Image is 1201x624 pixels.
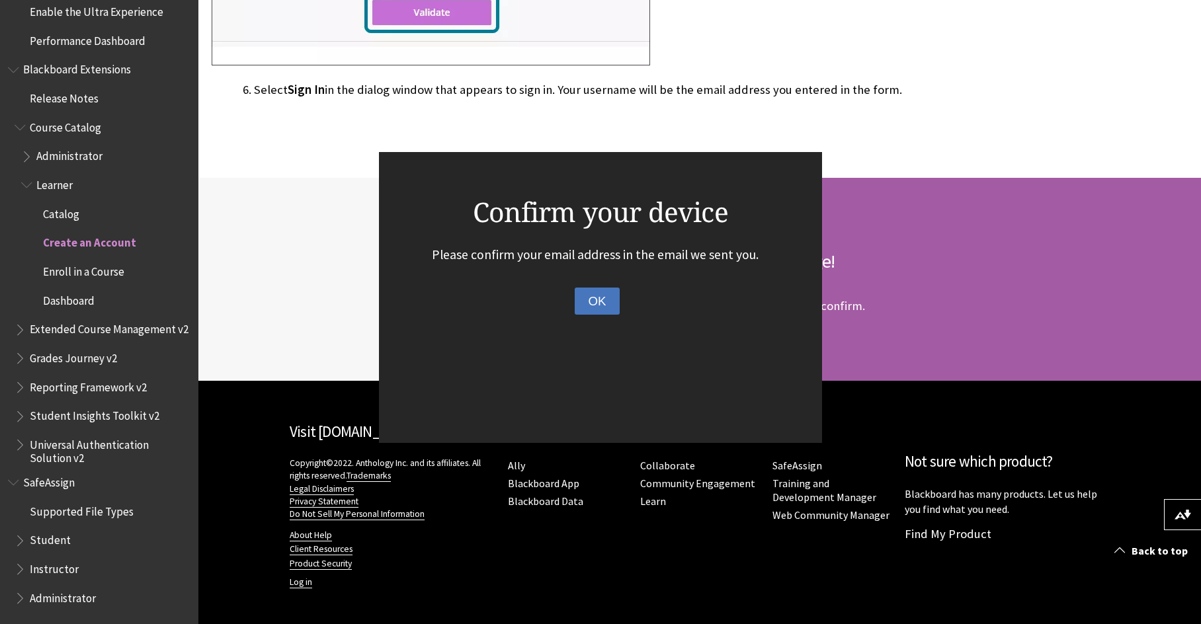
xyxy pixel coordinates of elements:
[30,558,79,576] span: Instructor
[290,483,354,495] a: Legal Disclaimers
[30,347,117,365] span: Grades Journey v2
[43,232,136,250] span: Create an Account
[508,459,525,473] a: Ally
[23,471,75,489] span: SafeAssign
[30,587,96,605] span: Administrator
[30,376,147,394] span: Reporting Framework v2
[713,247,1110,275] h2: Follow this page!
[290,457,495,520] p: Copyright©2022. Anthology Inc. and its affiliates. All rights reserved.
[640,477,755,490] a: Community Engagement
[43,290,95,307] span: Dashboard
[30,116,101,134] span: Course Catalog
[30,500,134,518] span: Supported File Types
[288,82,325,97] span: Sign In
[1104,539,1201,563] a: Back to top
[575,288,619,315] button: OK
[905,487,1110,516] p: Blackboard has many products. Let us help you find what you need.
[43,260,124,278] span: Enroll in a Course
[905,526,991,541] a: Find My Product
[8,471,190,609] nav: Book outline for Blackboard SafeAssign
[254,81,992,99] li: Select in the dialog window that appears to sign in. Your username will be the email address you ...
[290,529,332,541] a: About Help
[640,494,666,508] a: Learn
[290,543,352,555] a: Client Resources
[30,87,99,105] span: Release Notes
[772,459,822,473] a: SafeAssign
[905,450,1110,473] h2: Not sure which product?
[640,459,695,473] a: Collaborate
[508,477,579,490] a: Blackboard App
[290,496,358,508] a: Privacy Statement
[30,319,188,336] span: Extended Course Management v2
[30,405,159,423] span: Student Insights Toolkit v2
[772,508,890,522] a: Web Community Manager
[432,192,769,232] h2: Confirm your device
[36,174,73,192] span: Learner
[290,576,312,588] a: Log in
[347,470,391,482] a: Trademarks
[508,494,583,508] a: Blackboard Data
[290,558,352,570] a: Product Security
[30,30,145,48] span: Performance Dashboard
[772,477,876,504] a: Training and Development Manager
[36,145,103,163] span: Administrator
[290,422,420,441] a: Visit [DOMAIN_NAME]
[432,245,769,264] p: Please confirm your email address in the email we sent you.
[23,59,131,77] span: Blackboard Extensions
[43,203,79,221] span: Catalog
[30,529,71,547] span: Student
[30,1,163,19] span: Enable the Ultra Experience
[290,508,425,520] a: Do Not Sell My Personal Information
[8,59,190,465] nav: Book outline for Blackboard Extensions
[30,434,189,465] span: Universal Authentication Solution v2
